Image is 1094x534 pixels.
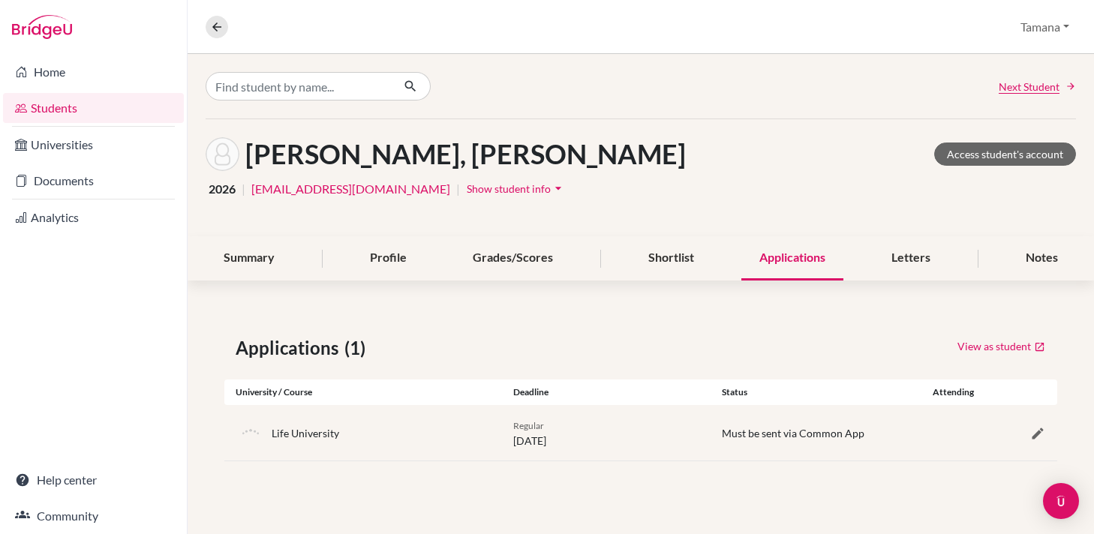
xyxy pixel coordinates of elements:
div: Attending [918,385,988,399]
a: Students [3,93,184,123]
img: Bridge-U [12,15,72,39]
div: Open Intercom Messenger [1043,483,1079,519]
a: Next Student [999,79,1076,94]
div: [DATE] [502,417,711,448]
span: Must be sent via Common App [722,427,864,439]
a: [EMAIL_ADDRESS][DOMAIN_NAME] [251,180,450,198]
div: Letters [873,236,948,280]
h1: [PERSON_NAME], [PERSON_NAME] [245,138,686,170]
input: Find student by name... [206,72,392,100]
a: Universities [3,130,184,160]
div: University / Course [224,385,502,399]
img: Jordan Daniel SPENCER's avatar [206,137,239,171]
div: Grades/Scores [455,236,571,280]
span: Regular [513,420,544,431]
div: Life University [272,425,339,441]
span: Applications [236,334,344,361]
div: Notes [1008,236,1076,280]
button: Show student infoarrow_drop_down [466,177,567,200]
i: arrow_drop_down [551,181,566,196]
button: Tamana [1014,13,1076,41]
span: | [242,180,245,198]
a: Community [3,501,184,531]
a: Documents [3,166,184,196]
span: Show student info [467,182,551,195]
a: Help center [3,465,184,495]
div: Applications [741,236,843,280]
a: Home [3,57,184,87]
span: Next Student [999,79,1059,94]
a: Analytics [3,202,184,232]
span: | [456,180,460,198]
div: Status [711,385,919,399]
span: (1) [344,334,371,361]
a: View as student [957,334,1046,358]
div: Profile [352,236,425,280]
img: default-university-logo-42dd438d0b49c2174d4c41c49dcd67eec2da6d16b3a2f6d5de70cc347232e317.png [236,418,266,448]
span: 2026 [209,180,236,198]
a: Access student's account [934,142,1076,166]
div: Shortlist [630,236,712,280]
div: Deadline [502,385,711,399]
div: Summary [206,236,293,280]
